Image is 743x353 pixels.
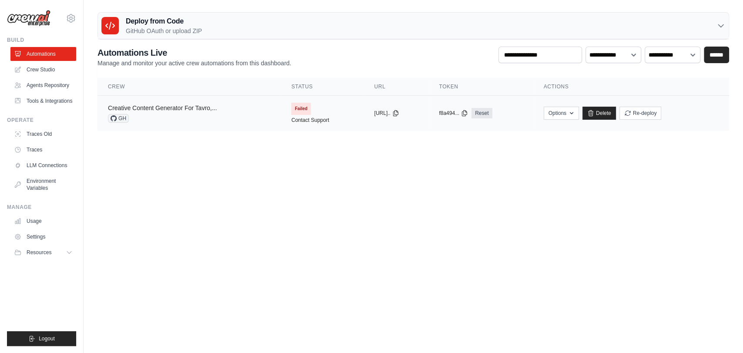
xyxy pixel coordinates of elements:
th: Token [428,78,533,96]
a: Creative Content Generator For Tavro,... [108,104,217,111]
img: Logo [7,10,50,27]
p: Manage and monitor your active crew automations from this dashboard. [97,59,291,67]
a: Traces [10,143,76,157]
div: Build [7,37,76,44]
h2: Automations Live [97,47,291,59]
button: Re-deploy [619,107,662,120]
span: Logout [39,335,55,342]
button: Resources [10,245,76,259]
span: Failed [291,103,311,115]
th: Actions [533,78,729,96]
a: Automations [10,47,76,61]
div: Manage [7,204,76,211]
a: Delete [582,107,616,120]
p: GitHub OAuth or upload ZIP [126,27,202,35]
button: Logout [7,331,76,346]
button: Options [544,107,579,120]
span: Resources [27,249,51,256]
h3: Deploy from Code [126,16,202,27]
div: Operate [7,117,76,124]
a: Usage [10,214,76,228]
a: Contact Support [291,117,329,124]
span: GH [108,114,129,123]
a: Reset [471,108,492,118]
a: Traces Old [10,127,76,141]
a: Settings [10,230,76,244]
th: Status [281,78,363,96]
th: Crew [97,78,281,96]
a: LLM Connections [10,158,76,172]
a: Environment Variables [10,174,76,195]
button: f8a494... [439,110,468,117]
th: URL [364,78,429,96]
a: Crew Studio [10,63,76,77]
a: Tools & Integrations [10,94,76,108]
a: Agents Repository [10,78,76,92]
